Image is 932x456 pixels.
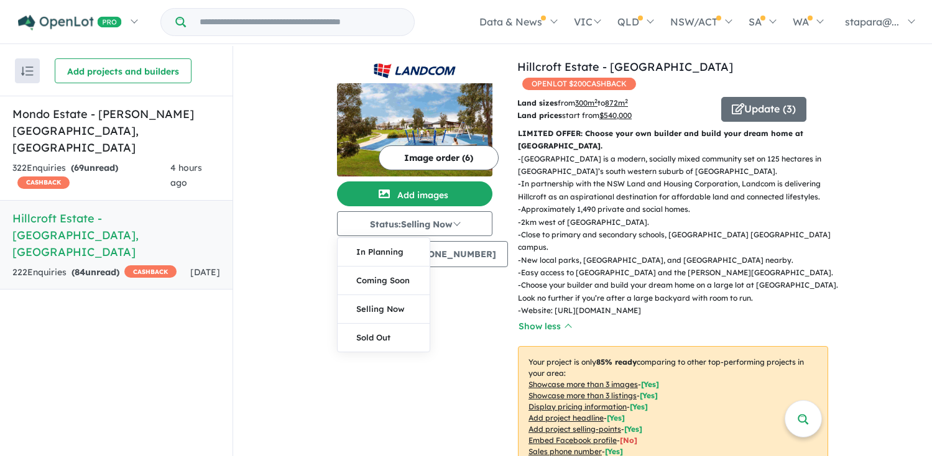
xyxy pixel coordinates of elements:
[605,447,623,456] span: [ Yes ]
[575,98,597,107] u: 300 m
[188,9,412,35] input: Try estate name, suburb, builder or developer
[518,267,838,279] p: - Easy access to [GEOGRAPHIC_DATA] and the [PERSON_NAME][GEOGRAPHIC_DATA].
[518,127,828,153] p: LIMITED OFFER: Choose your own builder and build your dream home at [GEOGRAPHIC_DATA].
[337,181,492,206] button: Add images
[17,176,70,189] span: CASHBACK
[517,98,558,107] b: Land sizes
[18,15,122,30] img: Openlot PRO Logo White
[640,391,658,400] span: [ Yes ]
[517,109,712,122] p: start from
[528,402,627,411] u: Display pricing information
[21,66,34,76] img: sort.svg
[517,111,562,120] b: Land prices
[124,265,177,278] span: CASHBACK
[528,447,602,456] u: Sales phone number
[594,98,597,104] sup: 2
[338,295,430,324] button: Selling Now
[190,267,220,278] span: [DATE]
[517,97,712,109] p: from
[338,267,430,295] button: Coming Soon
[605,98,628,107] u: 872 m
[721,97,806,122] button: Update (3)
[624,424,642,434] span: [ Yes ]
[170,162,202,188] span: 4 hours ago
[620,435,637,445] span: [ No ]
[528,435,617,445] u: Embed Facebook profile
[342,63,487,78] img: Hillcroft Estate - Claymore Logo
[518,279,838,304] p: - Choose your builder and build your dream home on a large lot at [GEOGRAPHIC_DATA]. Look no furt...
[337,211,492,236] button: Status:Selling Now
[75,267,85,278] span: 84
[379,145,499,170] button: Image order (6)
[518,304,838,317] p: - Website: [URL][DOMAIN_NAME]
[71,162,118,173] strong: ( unread)
[55,58,191,83] button: Add projects and builders
[845,16,899,28] span: stapara@...
[12,210,220,260] h5: Hillcroft Estate - [GEOGRAPHIC_DATA] , [GEOGRAPHIC_DATA]
[337,58,492,176] a: Hillcroft Estate - Claymore LogoHillcroft Estate - Claymore
[338,238,430,267] button: In Planning
[12,106,220,156] h5: Mondo Estate - [PERSON_NAME][GEOGRAPHIC_DATA] , [GEOGRAPHIC_DATA]
[338,324,430,352] button: Sold Out
[518,153,838,178] p: - [GEOGRAPHIC_DATA] is a modern, socially mixed community set on 125 hectares in [GEOGRAPHIC_DATA...
[12,161,170,191] div: 322 Enquir ies
[597,98,628,107] span: to
[625,98,628,104] sup: 2
[518,216,838,229] p: - 2km west of [GEOGRAPHIC_DATA].
[596,357,637,367] b: 85 % ready
[607,413,625,422] span: [ Yes ]
[518,319,571,334] button: Show less
[528,424,621,434] u: Add project selling-points
[528,391,637,400] u: Showcase more than 3 listings
[518,203,838,216] p: - Approximately 1,490 private and social homes.
[641,380,659,389] span: [ Yes ]
[522,78,636,90] span: OPENLOT $ 200 CASHBACK
[518,178,838,203] p: - In partnership with the NSW Land and Housing Corporation, Landcom is delivering Hillcroft as an...
[337,83,492,176] img: Hillcroft Estate - Claymore
[518,229,838,254] p: - Close to primary and secondary schools, [GEOGRAPHIC_DATA] [GEOGRAPHIC_DATA] campus.
[518,254,838,267] p: - New local parks, [GEOGRAPHIC_DATA], and [GEOGRAPHIC_DATA] nearby.
[517,60,733,74] a: Hillcroft Estate - [GEOGRAPHIC_DATA]
[599,111,632,120] u: $ 540,000
[72,267,119,278] strong: ( unread)
[74,162,84,173] span: 69
[528,380,638,389] u: Showcase more than 3 images
[12,265,177,280] div: 222 Enquir ies
[630,402,648,411] span: [ Yes ]
[528,413,604,422] u: Add project headline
